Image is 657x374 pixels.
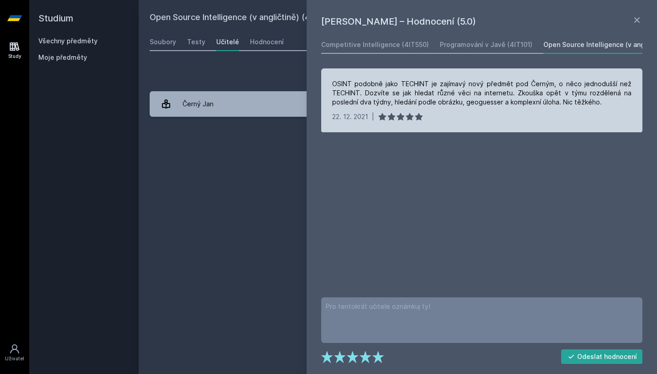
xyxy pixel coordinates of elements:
[187,37,205,47] div: Testy
[216,37,239,47] div: Učitelé
[2,36,27,64] a: Study
[150,33,176,51] a: Soubory
[8,53,21,60] div: Study
[182,95,214,113] div: Černý Jan
[250,37,284,47] div: Hodnocení
[150,91,646,117] a: Černý Jan 1 hodnocení 5.0
[150,11,544,26] h2: Open Source Intelligence (v angličtině) (4IT556)
[38,37,98,45] a: Všechny předměty
[187,33,205,51] a: Testy
[216,33,239,51] a: Učitelé
[250,33,284,51] a: Hodnocení
[150,37,176,47] div: Soubory
[2,339,27,367] a: Uživatel
[372,112,374,121] div: |
[332,79,631,107] div: OSINT podobně jako TECHINT je zajímavý nový předmět pod Černým, o něco jednodušší než TECHINT. Do...
[5,355,24,362] div: Uživatel
[38,53,87,62] span: Moje předměty
[332,112,368,121] div: 22. 12. 2021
